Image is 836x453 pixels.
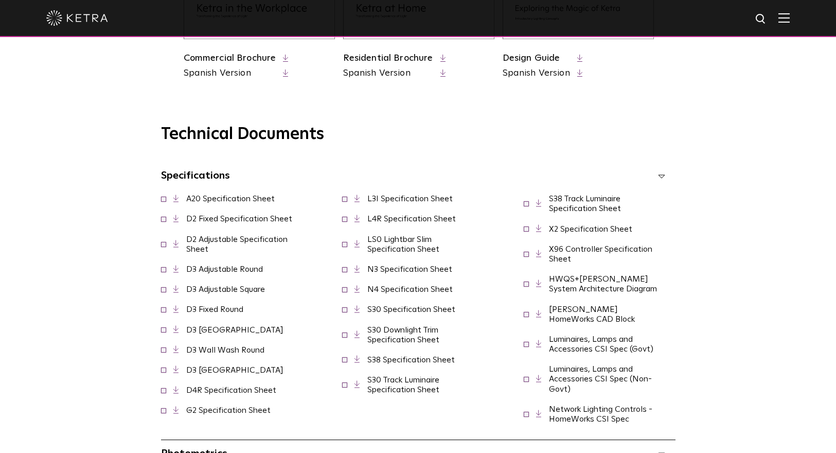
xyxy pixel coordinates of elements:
a: D3 Adjustable Square [186,285,265,293]
a: Spanish Version [503,67,570,80]
a: X96 Controller Specification Sheet [549,245,652,263]
a: L4R Specification Sheet [367,215,456,223]
a: D2 Fixed Specification Sheet [186,215,292,223]
a: Spanish Version [184,67,276,80]
a: D3 [GEOGRAPHIC_DATA] [186,366,283,374]
a: Luminaires, Lamps and Accessories CSI Spec (Non-Govt) [549,365,652,393]
a: D2 Adjustable Specification Sheet [186,235,288,253]
a: S38 Specification Sheet [367,356,455,364]
img: search icon [755,13,768,26]
a: S30 Downlight Trim Specification Sheet [367,326,439,344]
a: D3 Wall Wash Round [186,346,264,354]
a: N4 Specification Sheet [367,285,453,293]
a: G2 Specification Sheet [186,406,271,414]
a: Spanish Version [343,67,433,80]
h3: Technical Documents [161,125,675,144]
img: ketra-logo-2019-white [46,10,108,26]
a: S30 Specification Sheet [367,305,455,313]
span: Specifications [161,170,230,181]
a: D3 [GEOGRAPHIC_DATA] [186,326,283,334]
a: Luminaires, Lamps and Accessories CSI Spec (Govt) [549,335,653,353]
a: Network Lighting Controls - HomeWorks CSI Spec [549,405,652,423]
a: N3 Specification Sheet [367,265,452,273]
a: Commercial Brochure [184,54,276,63]
a: Residential Brochure [343,54,433,63]
a: [PERSON_NAME] HomeWorks CAD Block [549,305,635,323]
a: D4R Specification Sheet [186,386,276,394]
a: HWQS+[PERSON_NAME] System Architecture Diagram [549,275,657,293]
a: L3I Specification Sheet [367,195,453,203]
a: A20 Specification Sheet [186,195,275,203]
a: D3 Fixed Round [186,305,243,313]
a: X2 Specification Sheet [549,225,632,233]
a: LS0 Lightbar Slim Specification Sheet [367,235,439,253]
a: Design Guide [503,54,560,63]
a: D3 Adjustable Round [186,265,263,273]
img: Hamburger%20Nav.svg [778,13,790,23]
a: S30 Track Luminaire Specification Sheet [367,376,439,394]
a: S38 Track Luminaire Specification Sheet [549,195,621,213]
